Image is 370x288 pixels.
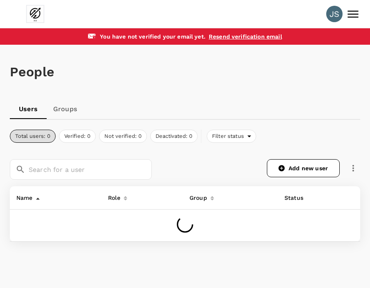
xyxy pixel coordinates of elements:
[10,64,360,80] h1: People
[13,190,33,203] div: Name
[326,6,343,22] div: JS
[10,99,47,119] a: Users
[88,34,97,39] img: email-alert
[150,130,198,143] button: Deactivated: 0
[47,99,83,119] a: Groups
[267,159,340,177] a: Add new user
[29,159,152,180] input: Search for a user
[105,190,120,203] div: Role
[186,190,207,203] div: Group
[209,33,282,40] a: Resend verification email
[59,130,96,143] button: Verified: 0
[10,130,56,143] button: Total users: 0
[100,33,205,40] span: You have not verified your email yet .
[207,130,256,143] div: Filter status
[278,186,327,210] th: Status
[207,133,247,140] span: Filter status
[99,130,147,143] button: Not verified: 0
[16,5,54,23] img: John Lee Group Limited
